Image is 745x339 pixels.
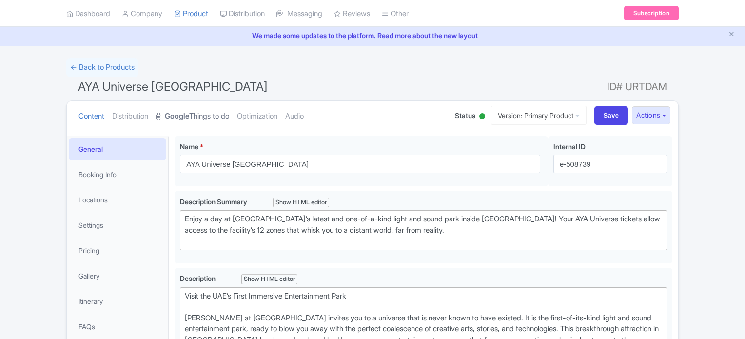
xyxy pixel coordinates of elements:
[728,29,735,40] button: Close announcement
[455,110,475,120] span: Status
[180,274,217,282] span: Description
[69,239,166,261] a: Pricing
[491,106,587,125] a: Version: Primary Product
[553,142,586,151] span: Internal ID
[156,101,229,132] a: GoogleThings to do
[69,265,166,287] a: Gallery
[165,111,189,122] strong: Google
[69,316,166,338] a: FAQs
[112,101,148,132] a: Distribution
[180,198,249,206] span: Description Summary
[78,101,104,132] a: Content
[6,30,739,40] a: We made some updates to the platform. Read more about the new layout
[69,214,166,236] a: Settings
[237,101,277,132] a: Optimization
[69,290,166,312] a: Itinerary
[69,189,166,211] a: Locations
[624,6,679,20] a: Subscription
[273,198,329,208] div: Show HTML editor
[632,106,670,124] button: Actions
[477,109,487,124] div: Active
[78,80,268,94] span: AYA Universe [GEOGRAPHIC_DATA]
[607,77,667,97] span: ID# URTDAM
[285,101,304,132] a: Audio
[594,106,628,125] input: Save
[66,58,138,77] a: ← Back to Products
[241,274,297,284] div: Show HTML editor
[180,142,198,151] span: Name
[69,138,166,160] a: General
[185,214,662,247] div: Enjoy a day at [GEOGRAPHIC_DATA]’s latest and one-of-a-kind light and sound park inside [GEOGRAPH...
[69,163,166,185] a: Booking Info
